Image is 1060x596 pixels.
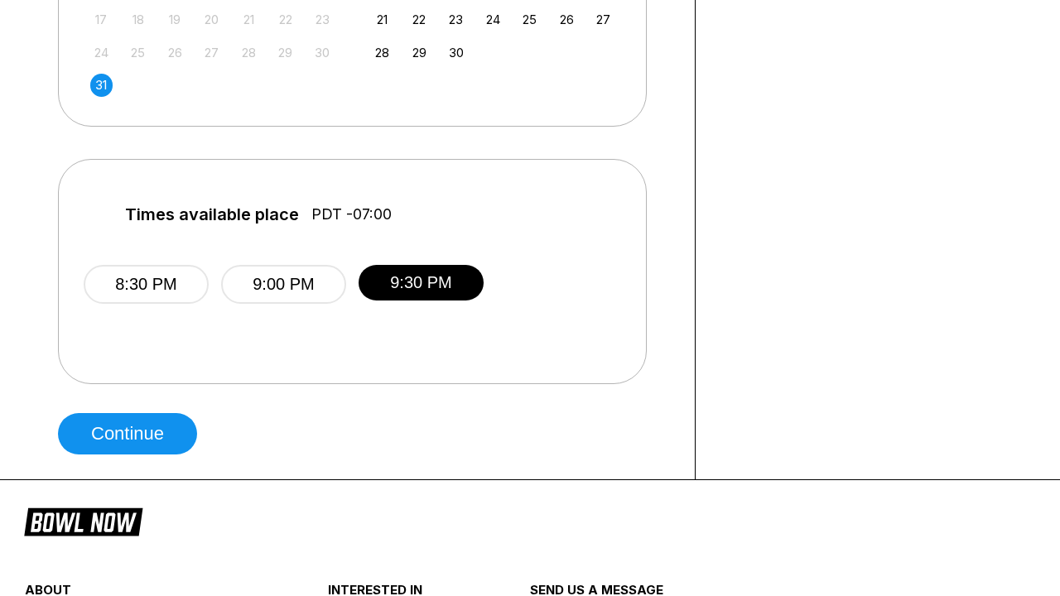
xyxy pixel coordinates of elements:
div: Choose Tuesday, September 23rd, 2025 [445,8,467,31]
div: Not available Thursday, August 28th, 2025 [238,41,260,64]
div: Not available Tuesday, August 26th, 2025 [164,41,186,64]
div: Choose Tuesday, September 30th, 2025 [445,41,467,64]
div: Choose Thursday, September 25th, 2025 [518,8,541,31]
div: Not available Saturday, August 30th, 2025 [311,41,334,64]
div: Choose Sunday, August 31st, 2025 [90,74,113,96]
div: Not available Saturday, August 23rd, 2025 [311,8,334,31]
div: Not available Friday, August 22nd, 2025 [274,8,296,31]
div: Not available Friday, August 29th, 2025 [274,41,296,64]
div: Not available Tuesday, August 19th, 2025 [164,8,186,31]
div: Not available Thursday, August 21st, 2025 [238,8,260,31]
div: Not available Wednesday, August 27th, 2025 [200,41,223,64]
button: Continue [58,413,197,454]
div: Choose Monday, September 29th, 2025 [408,41,431,64]
button: 9:30 PM [359,265,484,300]
div: Choose Monday, September 22nd, 2025 [408,8,431,31]
div: Not available Wednesday, August 20th, 2025 [200,8,223,31]
div: Choose Wednesday, September 24th, 2025 [482,8,504,31]
span: Times available place [125,205,299,223]
div: Choose Sunday, September 28th, 2025 [371,41,393,64]
div: Choose Sunday, September 21st, 2025 [371,8,393,31]
button: 8:30 PM [84,265,209,304]
div: Not available Monday, August 25th, 2025 [127,41,149,64]
div: Not available Monday, August 18th, 2025 [127,8,149,31]
div: Not available Sunday, August 24th, 2025 [90,41,113,64]
div: Choose Friday, September 26th, 2025 [556,8,578,31]
button: 9:00 PM [221,265,346,304]
span: PDT -07:00 [311,205,392,223]
div: Not available Sunday, August 17th, 2025 [90,8,113,31]
div: Choose Saturday, September 27th, 2025 [592,8,614,31]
